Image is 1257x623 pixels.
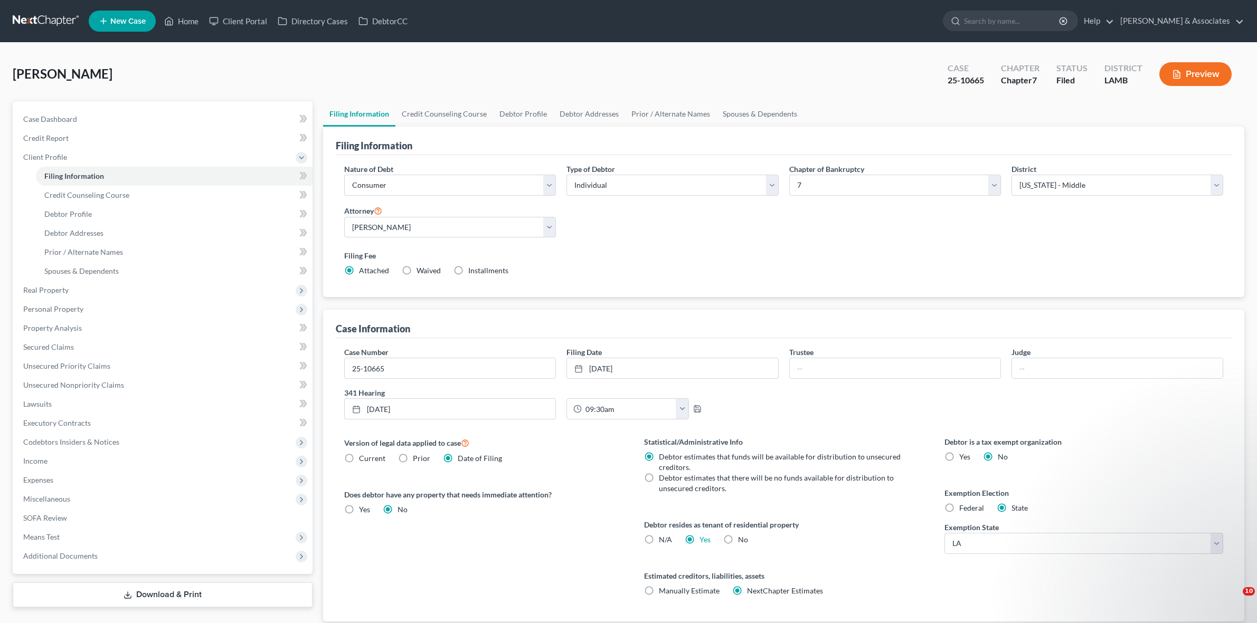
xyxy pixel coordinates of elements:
[344,250,1223,261] label: Filing Fee
[159,12,204,31] a: Home
[13,66,112,81] span: [PERSON_NAME]
[1012,503,1028,512] span: State
[36,186,313,205] a: Credit Counseling Course
[1001,62,1039,74] div: Chapter
[44,190,129,199] span: Credit Counseling Course
[23,551,98,560] span: Additional Documents
[458,454,502,463] span: Date of Filing
[944,436,1223,447] label: Debtor is a tax exempt organization
[23,418,91,427] span: Executory Contracts
[959,503,984,512] span: Federal
[644,519,923,530] label: Debtor resides as tenant of residential property
[1056,62,1088,74] div: Status
[1032,75,1037,85] span: 7
[44,247,123,256] span: Prior / Alternate Names
[15,395,313,414] a: Lawsuits
[23,399,52,408] span: Lawsuits
[1012,358,1223,378] input: --
[23,475,53,484] span: Expenses
[15,338,313,357] a: Secured Claims
[15,319,313,338] a: Property Analysis
[395,101,493,127] a: Credit Counseling Course
[567,358,778,378] a: [DATE]
[23,437,119,446] span: Codebtors Insiders & Notices
[23,285,69,294] span: Real Property
[1159,62,1232,86] button: Preview
[659,473,894,493] span: Debtor estimates that there will be no funds available for distribution to unsecured creditors.
[23,380,124,389] span: Unsecured Nonpriority Claims
[23,342,74,351] span: Secured Claims
[23,532,60,541] span: Means Test
[493,101,553,127] a: Debtor Profile
[23,361,110,370] span: Unsecured Priority Claims
[44,266,119,275] span: Spouses & Dependents
[15,110,313,129] a: Case Dashboard
[336,322,410,335] div: Case Information
[345,399,555,419] a: [DATE]
[625,101,716,127] a: Prior / Alternate Names
[23,304,83,313] span: Personal Property
[566,347,602,358] label: Filing Date
[36,224,313,243] a: Debtor Addresses
[23,114,77,123] span: Case Dashboard
[344,347,389,358] label: Case Number
[44,171,104,180] span: Filing Information
[36,262,313,281] a: Spouses & Dependents
[659,586,720,595] span: Manually Estimate
[344,489,623,500] label: Does debtor have any property that needs immediate attention?
[359,454,385,463] span: Current
[644,570,923,581] label: Estimated creditors, liabilities, assets
[747,586,823,595] span: NextChapter Estimates
[15,414,313,433] a: Executory Contracts
[36,167,313,186] a: Filing Information
[1115,12,1244,31] a: [PERSON_NAME] & Associates
[272,12,353,31] a: Directory Cases
[44,209,92,218] span: Debtor Profile
[1079,12,1114,31] a: Help
[336,139,412,152] div: Filing Information
[15,509,313,528] a: SOFA Review
[944,487,1223,499] label: Exemption Election
[1012,164,1036,175] label: District
[44,228,103,237] span: Debtor Addresses
[36,205,313,224] a: Debtor Profile
[23,152,67,161] span: Client Profile
[23,133,69,142] span: Credit Report
[13,582,313,607] a: Download & Print
[1056,74,1088,87] div: Filed
[15,357,313,376] a: Unsecured Priority Claims
[23,323,82,332] span: Property Analysis
[789,347,814,358] label: Trustee
[23,494,70,503] span: Miscellaneous
[738,535,748,544] span: No
[23,456,48,465] span: Income
[700,535,711,544] a: Yes
[23,513,67,522] span: SOFA Review
[1104,62,1142,74] div: District
[204,12,272,31] a: Client Portal
[998,452,1008,461] span: No
[353,12,413,31] a: DebtorCC
[1243,587,1255,596] span: 10
[582,399,676,419] input: -- : --
[110,17,146,25] span: New Case
[790,358,1000,378] input: --
[553,101,625,127] a: Debtor Addresses
[417,266,441,275] span: Waived
[659,535,672,544] span: N/A
[948,74,984,87] div: 25-10665
[948,62,984,74] div: Case
[345,358,555,378] input: Enter case number...
[15,376,313,395] a: Unsecured Nonpriority Claims
[1221,587,1246,612] iframe: Intercom live chat
[359,266,389,275] span: Attached
[944,522,999,533] label: Exemption State
[413,454,430,463] span: Prior
[468,266,508,275] span: Installments
[323,101,395,127] a: Filing Information
[36,243,313,262] a: Prior / Alternate Names
[1001,74,1039,87] div: Chapter
[1104,74,1142,87] div: LAMB
[1012,347,1031,358] label: Judge
[339,387,783,398] label: 341 Hearing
